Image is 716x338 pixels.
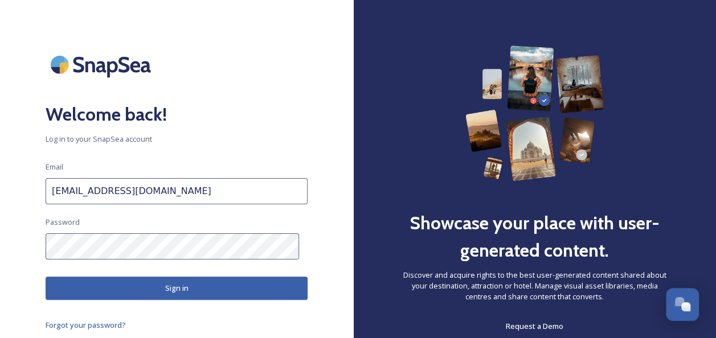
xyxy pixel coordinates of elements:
img: SnapSea Logo [46,46,159,84]
span: Forgot your password? [46,320,126,330]
span: Request a Demo [506,321,563,331]
input: john.doe@snapsea.io [46,178,308,204]
img: 63b42ca75bacad526042e722_Group%20154-p-800.png [465,46,603,181]
a: Request a Demo [506,319,563,333]
button: Sign in [46,277,308,300]
span: Log in to your SnapSea account [46,134,308,145]
button: Open Chat [666,288,699,321]
span: Password [46,217,80,228]
a: Forgot your password? [46,318,308,332]
h2: Showcase your place with user-generated content. [399,209,670,264]
span: Email [46,162,63,172]
h2: Welcome back! [46,101,308,128]
span: Discover and acquire rights to the best user-generated content shared about your destination, att... [399,270,670,303]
